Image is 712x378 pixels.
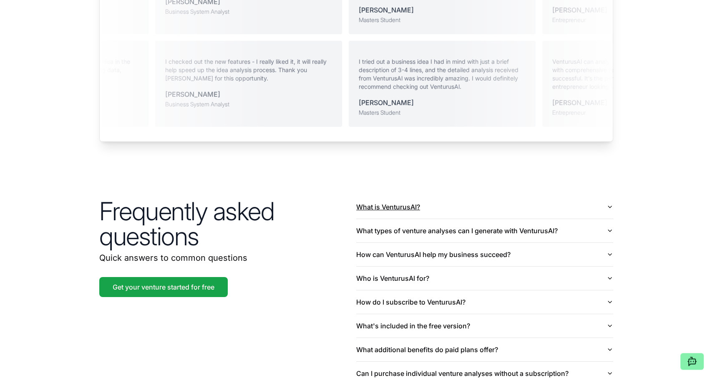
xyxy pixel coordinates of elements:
div: [PERSON_NAME] [359,5,414,15]
button: Who is VenturusAI for? [356,267,613,290]
button: What types of venture analyses can I generate with VenturusAI? [356,219,613,242]
div: Entrepreneur [552,108,607,117]
div: Masters Student [359,16,414,24]
button: What's included in the free version? [356,314,613,338]
div: Entrepreneur [552,16,607,24]
a: Get your venture started for free [99,277,228,297]
h2: Frequently asked questions [99,199,356,249]
button: How do I subscribe to VenturusAI? [356,290,613,314]
button: How can VenturusAI help my business succeed? [356,243,613,266]
div: Business System Analyst [165,100,229,108]
div: Business System Analyst [165,8,229,16]
div: Masters Student [359,108,414,117]
div: [PERSON_NAME] [359,98,414,108]
button: What additional benefits do paid plans offer? [356,338,613,361]
p: I tried out a business idea I had in mind with just a brief description of 3-4 lines, and the det... [359,58,526,91]
p: I checked out the new features - I really liked it, it will really help speed up the idea analysi... [165,58,332,83]
p: Quick answers to common questions [99,252,356,264]
div: [PERSON_NAME] [552,98,607,108]
div: [PERSON_NAME] [165,89,229,99]
button: What is VenturusAI? [356,195,613,219]
div: [PERSON_NAME] [552,5,607,15]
